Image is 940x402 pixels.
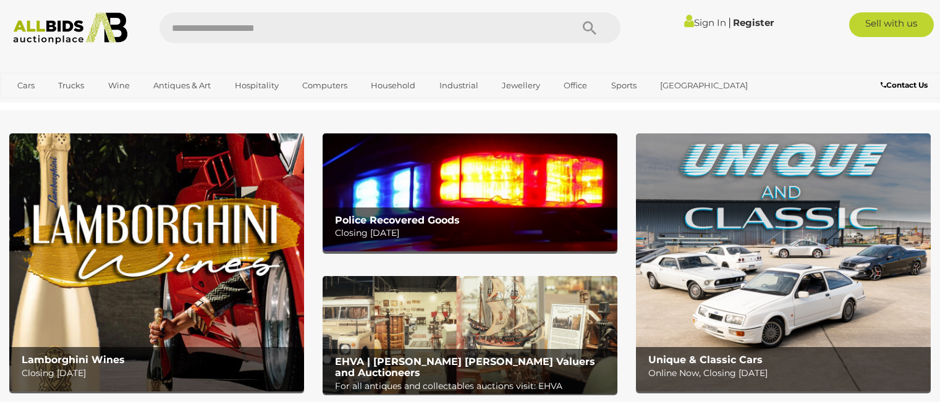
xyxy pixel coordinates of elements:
[881,78,931,92] a: Contact Us
[363,75,423,96] a: Household
[648,366,925,381] p: Online Now, Closing [DATE]
[7,12,134,44] img: Allbids.com.au
[556,75,595,96] a: Office
[9,133,304,392] img: Lamborghini Wines
[9,133,304,392] a: Lamborghini Wines Lamborghini Wines Closing [DATE]
[733,17,774,28] a: Register
[50,75,92,96] a: Trucks
[323,276,617,394] img: EHVA | Evans Hastings Valuers and Auctioneers
[636,133,931,392] img: Unique & Classic Cars
[294,75,355,96] a: Computers
[684,17,726,28] a: Sign In
[559,12,620,43] button: Search
[323,276,617,394] a: EHVA | Evans Hastings Valuers and Auctioneers EHVA | [PERSON_NAME] [PERSON_NAME] Valuers and Auct...
[100,75,138,96] a: Wine
[431,75,486,96] a: Industrial
[22,366,298,381] p: Closing [DATE]
[323,133,617,251] a: Police Recovered Goods Police Recovered Goods Closing [DATE]
[323,133,617,251] img: Police Recovered Goods
[728,15,731,29] span: |
[881,80,928,90] b: Contact Us
[145,75,219,96] a: Antiques & Art
[335,225,611,241] p: Closing [DATE]
[603,75,645,96] a: Sports
[648,354,763,366] b: Unique & Classic Cars
[494,75,548,96] a: Jewellery
[335,214,460,226] b: Police Recovered Goods
[227,75,287,96] a: Hospitality
[22,354,125,366] b: Lamborghini Wines
[849,12,934,37] a: Sell with us
[636,133,931,392] a: Unique & Classic Cars Unique & Classic Cars Online Now, Closing [DATE]
[335,356,595,379] b: EHVA | [PERSON_NAME] [PERSON_NAME] Valuers and Auctioneers
[652,75,756,96] a: [GEOGRAPHIC_DATA]
[335,379,611,394] p: For all antiques and collectables auctions visit: EHVA
[9,75,43,96] a: Cars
